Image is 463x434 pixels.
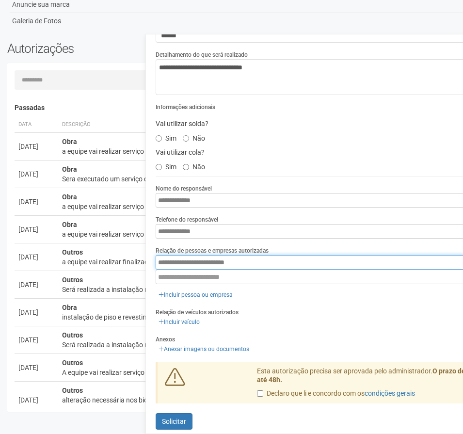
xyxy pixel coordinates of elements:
[156,164,162,170] input: Sim
[18,280,54,289] div: [DATE]
[156,308,239,317] label: Relação de veículos autorizados
[18,363,54,372] div: [DATE]
[156,103,215,112] label: Informações adicionais
[62,331,83,339] strong: Outros
[62,202,442,211] div: a equipe vai realizar serviço de pintura na sala
[62,248,83,256] strong: Outros
[62,395,442,415] div: alteração necessária nos bicos SPK das salas. Precisamos prolongar dois bicos em 4cm cada e dimin...
[257,390,263,397] input: Declaro que li e concordo com oscondições gerais
[156,160,176,171] label: Sim
[62,229,442,239] div: a equipe vai realizar serviço de pintura na sala
[156,317,203,327] a: Incluir veículo
[18,252,54,262] div: [DATE]
[18,142,54,151] div: [DATE]
[183,135,189,142] input: Não
[15,117,58,133] th: Data
[365,389,415,397] a: condições gerais
[18,225,54,234] div: [DATE]
[62,285,442,294] div: Será realizada a instalação na internet na sala
[62,174,442,184] div: Sera executado um serviço de vidraçaria da empresa Humbervidros na sala
[18,169,54,179] div: [DATE]
[62,221,77,228] strong: Obra
[156,135,162,142] input: Sim
[62,312,442,322] div: instalação de piso e revestimento
[156,246,269,255] label: Relação de pessoas e empresas autorizadas
[257,389,415,399] label: Declaro que li e concordo com os
[18,197,54,207] div: [DATE]
[62,138,77,145] strong: Obra
[162,418,186,425] span: Solicitar
[183,160,205,171] label: Não
[58,117,446,133] th: Descrição
[7,41,259,56] h2: Autorizações
[156,215,218,224] label: Telefone do responsável
[156,50,248,59] label: Detalhamento do que será realizado
[62,359,83,367] strong: Outros
[156,131,176,143] label: Sim
[62,276,83,284] strong: Outros
[18,307,54,317] div: [DATE]
[156,289,236,300] a: Incluir pessoa ou empresa
[62,165,77,173] strong: Obra
[62,257,442,267] div: a equipe vai realizar finalização do serviço de serralheria
[62,340,442,350] div: Será realizada a instalação na internet na sala
[183,131,205,143] label: Não
[156,413,192,430] button: Solicitar
[62,368,442,377] div: A equipe vai realizar serviço de serralheria na sala
[62,386,83,394] strong: Outros
[18,395,54,405] div: [DATE]
[156,344,252,354] a: Anexar imagens ou documentos
[156,335,175,344] label: Anexos
[62,304,77,311] strong: Obra
[18,335,54,345] div: [DATE]
[183,164,189,170] input: Não
[62,146,442,156] div: a equipe vai realizar serviço de pintura na sala
[62,193,77,201] strong: Obra
[156,184,212,193] label: Nome do responsável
